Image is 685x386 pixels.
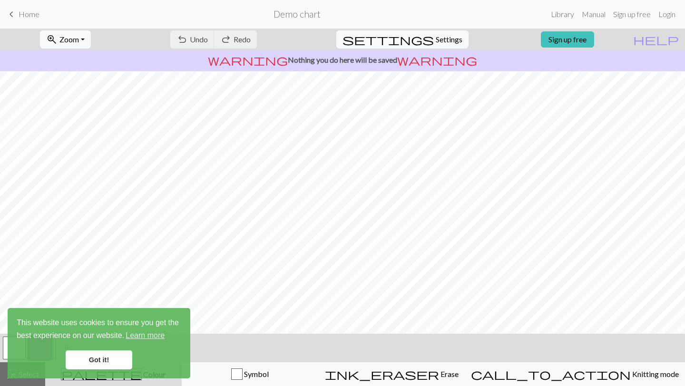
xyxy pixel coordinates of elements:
[436,34,462,45] span: Settings
[124,328,166,343] a: learn more about cookies
[325,367,439,381] span: ink_eraser
[439,369,459,378] span: Erase
[633,33,679,46] span: help
[342,33,434,46] span: settings
[6,367,18,381] span: highlight_alt
[471,367,631,381] span: call_to_action
[40,30,91,48] button: Zoom
[208,53,288,67] span: warning
[182,362,319,386] button: Symbol
[578,5,609,24] a: Manual
[336,30,469,48] button: SettingsSettings
[397,53,477,67] span: warning
[66,350,132,369] a: dismiss cookie message
[655,5,679,24] a: Login
[465,362,685,386] button: Knitting mode
[17,317,181,343] span: This website uses cookies to ensure you get the best experience on our website.
[6,6,39,22] a: Home
[8,308,190,378] div: cookieconsent
[274,9,321,19] h2: Demo chart
[342,34,434,45] i: Settings
[19,10,39,19] span: Home
[631,369,679,378] span: Knitting mode
[46,33,58,46] span: zoom_in
[541,31,594,48] a: Sign up free
[609,5,655,24] a: Sign up free
[6,8,17,21] span: keyboard_arrow_left
[59,35,79,44] span: Zoom
[243,369,269,378] span: Symbol
[319,362,465,386] button: Erase
[4,54,681,66] p: Nothing you do here will be saved
[547,5,578,24] a: Library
